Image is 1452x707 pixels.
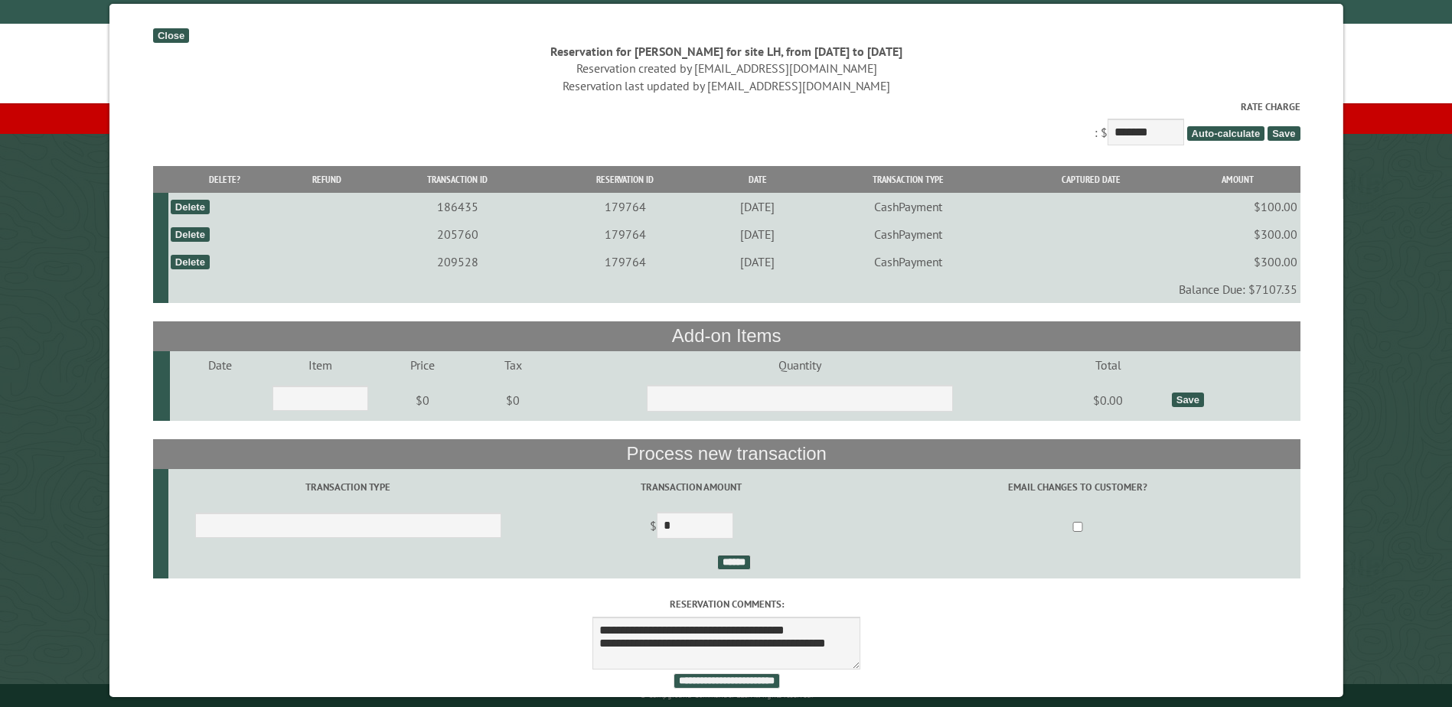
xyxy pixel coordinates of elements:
td: Quantity [552,351,1047,379]
label: Transaction Type [170,480,525,494]
div: Save [1171,393,1203,407]
label: Reservation comments: [152,597,1300,611]
td: 186435 [371,193,543,220]
td: $0 [370,379,474,422]
td: Balance Due: $7107.35 [168,275,1300,303]
td: 209528 [371,248,543,275]
td: [DATE] [706,193,808,220]
label: Rate Charge [152,99,1300,114]
td: Total [1047,351,1169,379]
th: Transaction ID [371,166,543,193]
th: Captured Date [1007,166,1174,193]
td: CashPayment [808,220,1007,248]
td: 179764 [543,248,706,275]
td: Date [170,351,270,379]
th: Amount [1174,166,1300,193]
div: Delete [170,255,209,269]
td: $100.00 [1174,193,1300,220]
th: Reservation ID [543,166,706,193]
div: Reservation created by [EMAIL_ADDRESS][DOMAIN_NAME] [152,60,1300,77]
span: Save [1267,126,1299,141]
label: Email changes to customer? [857,480,1297,494]
td: $ [527,506,854,549]
td: Price [370,351,474,379]
div: Delete [170,200,209,214]
th: Delete? [168,166,281,193]
th: Transaction Type [808,166,1007,193]
div: : $ [152,99,1300,149]
th: Date [706,166,808,193]
div: Reservation for [PERSON_NAME] for site LH, from [DATE] to [DATE] [152,43,1300,60]
td: 205760 [371,220,543,248]
td: $0 [473,379,552,422]
div: Reservation last updated by [EMAIL_ADDRESS][DOMAIN_NAME] [152,77,1300,94]
td: 179764 [543,193,706,220]
td: Item [270,351,370,379]
td: $300.00 [1174,220,1300,248]
td: $0.00 [1047,379,1169,422]
td: Tax [473,351,552,379]
small: © Campground Commander LLC. All rights reserved. [640,690,813,700]
th: Refund [281,166,371,193]
th: Add-on Items [152,321,1300,350]
div: Close [152,28,188,43]
label: Transaction Amount [530,480,852,494]
td: CashPayment [808,248,1007,275]
th: Process new transaction [152,439,1300,468]
td: [DATE] [706,248,808,275]
td: $300.00 [1174,248,1300,275]
span: Auto-calculate [1186,126,1264,141]
td: [DATE] [706,220,808,248]
div: Delete [170,227,209,242]
td: CashPayment [808,193,1007,220]
td: 179764 [543,220,706,248]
